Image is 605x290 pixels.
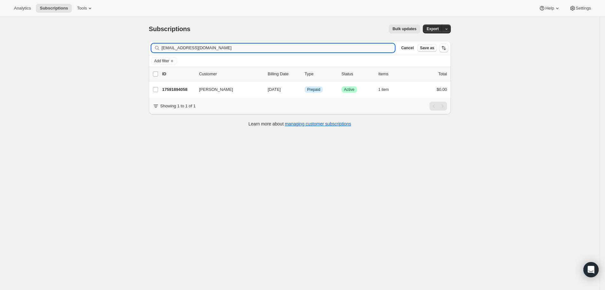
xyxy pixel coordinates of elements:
[399,44,416,52] button: Cancel
[149,25,190,32] span: Subscriptions
[249,121,351,127] p: Learn more about
[430,102,447,111] nav: Pagination
[417,44,437,52] button: Save as
[378,71,410,77] div: Items
[162,85,447,94] div: 17591894058[PERSON_NAME][DATE]InfoPrepaidSuccessActive1 item$0.00
[393,26,416,31] span: Bulk updates
[162,71,194,77] p: ID
[285,121,351,126] a: managing customer subscriptions
[151,57,177,65] button: Add filter
[545,6,554,11] span: Help
[40,6,68,11] span: Subscriptions
[199,86,233,93] span: [PERSON_NAME]
[344,87,354,92] span: Active
[14,6,31,11] span: Analytics
[160,103,196,109] p: Showing 1 to 1 of 1
[423,24,443,33] button: Export
[389,24,420,33] button: Bulk updates
[438,71,447,77] p: Total
[535,4,564,13] button: Help
[341,71,373,77] p: Status
[195,84,259,95] button: [PERSON_NAME]
[566,4,595,13] button: Settings
[77,6,87,11] span: Tools
[73,4,97,13] button: Tools
[162,86,194,93] p: 17591894058
[583,262,599,277] div: Open Intercom Messenger
[199,71,263,77] p: Customer
[420,45,434,51] span: Save as
[162,71,447,77] div: IDCustomerBilling DateTypeStatusItemsTotal
[378,85,396,94] button: 1 item
[268,71,299,77] p: Billing Date
[162,44,395,52] input: Filter subscribers
[36,4,72,13] button: Subscriptions
[307,87,320,92] span: Prepaid
[401,45,414,51] span: Cancel
[10,4,35,13] button: Analytics
[439,44,448,52] button: Sort the results
[576,6,591,11] span: Settings
[305,71,336,77] div: Type
[154,58,169,64] span: Add filter
[378,87,389,92] span: 1 item
[427,26,439,31] span: Export
[437,87,447,92] span: $0.00
[268,87,281,92] span: [DATE]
